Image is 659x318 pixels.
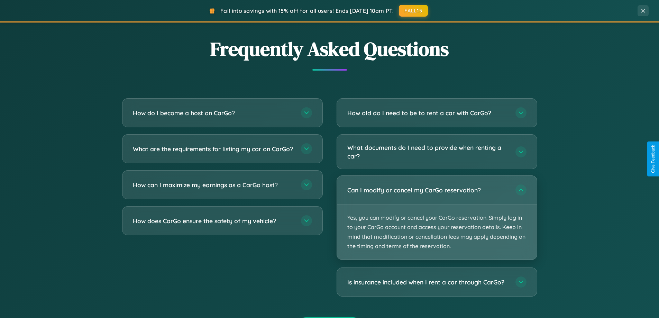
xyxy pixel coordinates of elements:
h3: What documents do I need to provide when renting a car? [347,143,509,160]
h3: How old do I need to be to rent a car with CarGo? [347,109,509,117]
h3: Is insurance included when I rent a car through CarGo? [347,278,509,287]
p: Yes, you can modify or cancel your CarGo reservation. Simply log in to your CarGo account and acc... [337,205,537,260]
h2: Frequently Asked Questions [122,36,537,62]
div: Give Feedback [651,145,656,173]
h3: How can I maximize my earnings as a CarGo host? [133,181,294,189]
h3: Can I modify or cancel my CarGo reservation? [347,186,509,194]
h3: How does CarGo ensure the safety of my vehicle? [133,217,294,225]
h3: What are the requirements for listing my car on CarGo? [133,145,294,153]
h3: How do I become a host on CarGo? [133,109,294,117]
span: Fall into savings with 15% off for all users! Ends [DATE] 10am PT. [220,7,394,14]
button: FALL15 [399,5,428,17]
